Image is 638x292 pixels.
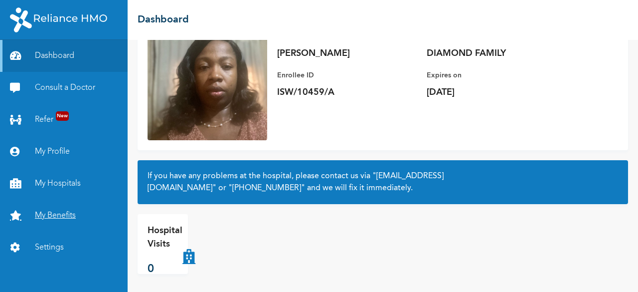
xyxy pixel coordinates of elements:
[56,111,69,121] span: New
[148,261,182,278] p: 0
[427,69,566,81] p: Expires on
[277,47,417,59] p: [PERSON_NAME]
[277,69,417,81] p: Enrollee ID
[148,170,618,194] h2: If you have any problems at the hospital, please contact us via or and we will fix it immediately.
[138,12,189,27] h2: Dashboard
[427,86,566,98] p: [DATE]
[228,184,305,192] a: "[PHONE_NUMBER]"
[277,86,417,98] p: ISW/10459/A
[148,20,267,140] img: Enrollee
[427,47,566,59] p: DIAMOND FAMILY
[10,7,107,32] img: RelianceHMO's Logo
[148,224,182,251] p: Hospital Visits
